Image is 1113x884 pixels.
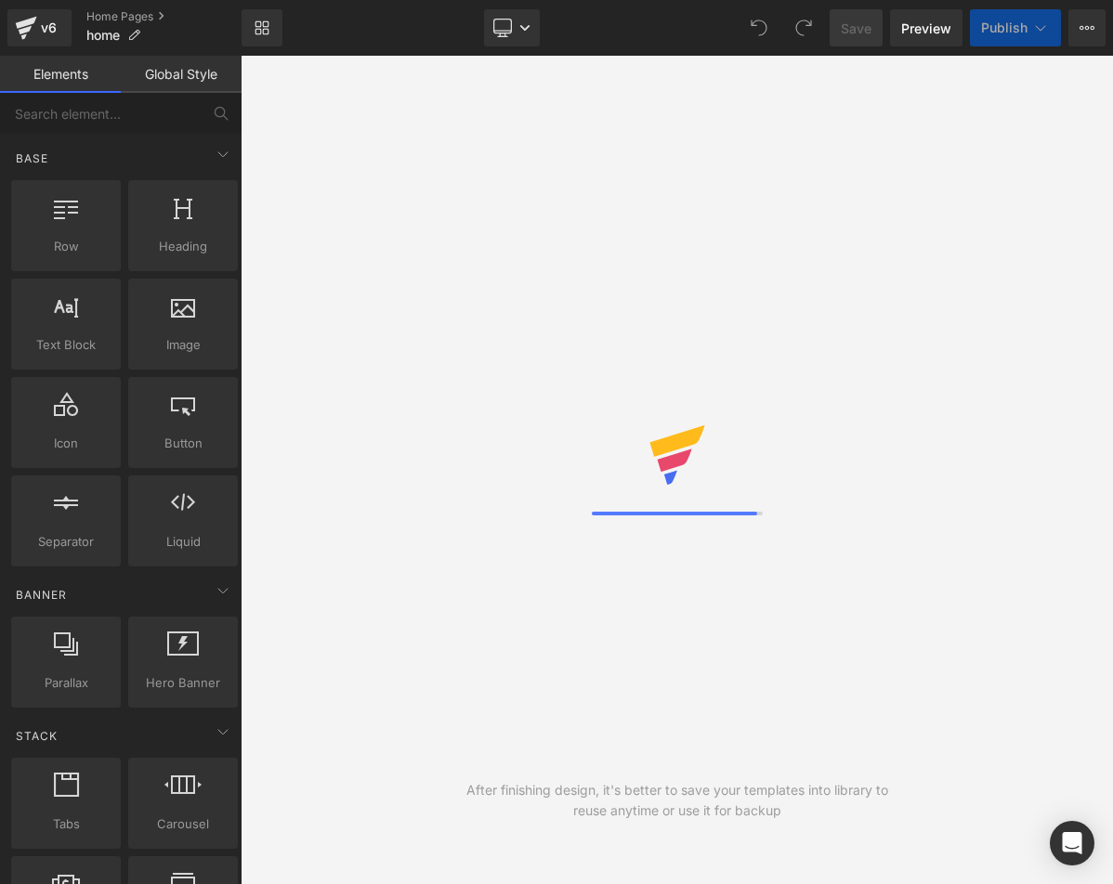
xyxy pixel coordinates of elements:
[134,814,232,834] span: Carousel
[14,149,50,167] span: Base
[890,9,962,46] a: Preview
[134,673,232,693] span: Hero Banner
[86,9,242,24] a: Home Pages
[740,9,778,46] button: Undo
[17,434,115,453] span: Icon
[785,9,822,46] button: Redo
[901,19,951,38] span: Preview
[841,19,871,38] span: Save
[14,586,69,604] span: Banner
[17,814,115,834] span: Tabs
[1050,821,1094,865] div: Open Intercom Messenger
[134,237,232,256] span: Heading
[7,9,72,46] a: v6
[1068,9,1106,46] button: More
[86,28,120,43] span: home
[37,16,60,40] div: v6
[17,237,115,256] span: Row
[17,673,115,693] span: Parallax
[134,532,232,552] span: Liquid
[970,9,1061,46] button: Publish
[459,780,896,821] div: After finishing design, it's better to save your templates into library to reuse anytime or use i...
[17,335,115,355] span: Text Block
[981,20,1028,35] span: Publish
[121,56,242,93] a: Global Style
[134,335,232,355] span: Image
[17,532,115,552] span: Separator
[134,434,232,453] span: Button
[14,727,59,745] span: Stack
[242,9,282,46] a: New Library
